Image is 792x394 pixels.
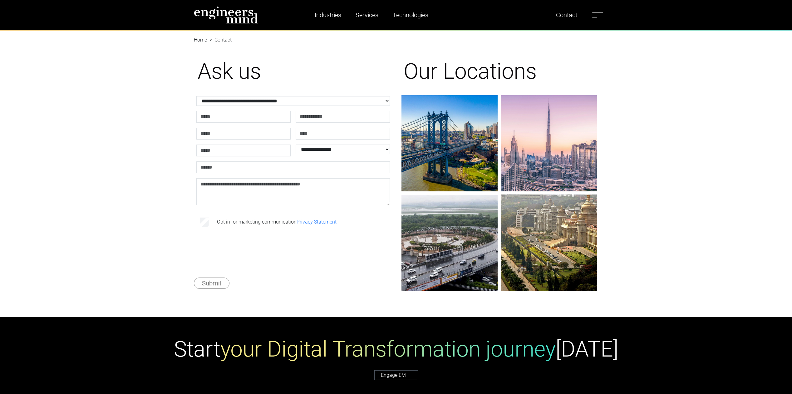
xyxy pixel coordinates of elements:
[194,30,598,37] nav: breadcrumb
[501,95,597,191] img: gif
[553,8,580,22] a: Contact
[198,238,293,263] iframe: reCAPTCHA
[194,278,229,289] button: Submit
[174,336,618,362] h1: Start [DATE]
[404,58,595,84] h1: Our Locations
[217,218,337,226] label: Opt in for marketing communication
[220,336,556,362] span: your Digital Transformation journey
[374,370,418,380] a: Engage EM
[194,37,207,43] a: Home
[501,195,597,291] img: gif
[390,8,431,22] a: Technologies
[312,8,344,22] a: Industries
[401,195,498,291] img: gif
[297,219,337,225] a: Privacy Statement
[194,6,258,24] img: logo
[198,58,389,84] h1: Ask us
[353,8,381,22] a: Services
[401,95,498,191] img: gif
[207,36,232,44] li: Contact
